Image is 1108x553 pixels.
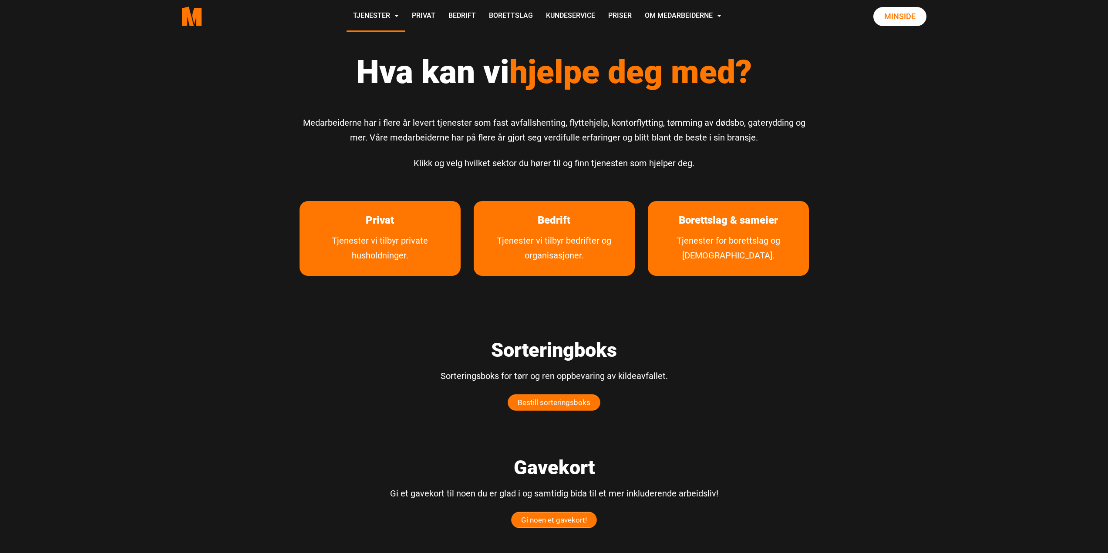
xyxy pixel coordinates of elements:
[7,369,1101,383] p: Sorteringsboks for tørr og ren oppbevaring av kildeavfallet.
[300,115,809,145] p: Medarbeiderne har i flere år levert tjenester som fast avfallshenting, flyttehjelp, kontorflyttin...
[525,201,583,240] a: les mer om Bedrift
[7,486,1101,501] p: Gi et gavekort til noen du er glad i og samtidig bida til et mer inkluderende arbeidsliv!
[602,1,638,32] a: Priser
[509,53,752,91] span: hjelpe deg med?
[666,201,791,240] a: Les mer om Borettslag & sameier
[539,1,602,32] a: Kundeservice
[7,456,1101,479] h2: Gavekort
[648,233,809,276] a: Tjenester for borettslag og sameier
[512,512,596,528] span: Gi noen et gavekort!
[353,201,407,240] a: les mer om Privat
[300,233,461,276] a: Tjenester vi tilbyr private husholdninger
[508,394,600,411] a: Bestill sorteringsboks
[474,233,635,276] a: Tjenester vi tilbyr bedrifter og organisasjoner
[442,1,482,32] a: Bedrift
[7,339,1101,362] h2: Sorteringboks
[300,156,809,171] p: Klikk og velg hvilket sektor du hører til og finn tjenesten som hjelper deg.
[873,7,926,26] a: Minside
[405,1,442,32] a: Privat
[300,52,809,91] h1: Hva kan vi
[347,1,405,32] a: Tjenester
[511,512,597,528] a: Gi noen et gavekort!
[638,1,728,32] a: Om Medarbeiderne
[482,1,539,32] a: Borettslag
